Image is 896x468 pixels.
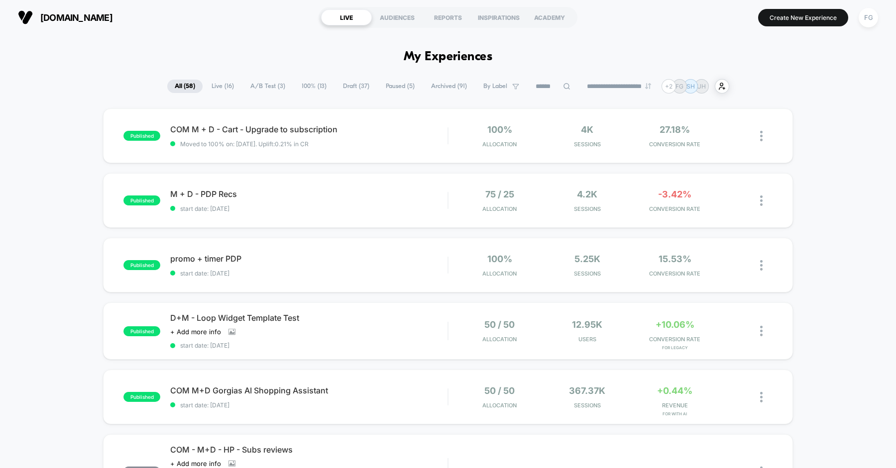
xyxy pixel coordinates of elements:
[170,313,448,323] span: D+M - Loop Widget Template Test
[404,50,493,64] h1: My Experiences
[634,141,716,148] span: CONVERSION RATE
[859,8,878,27] div: FG
[424,80,474,93] span: Archived ( 91 )
[546,336,629,343] span: Users
[170,328,221,336] span: + Add more info
[123,195,160,205] span: published
[487,254,512,264] span: 100%
[170,270,448,277] span: start date: [DATE]
[634,402,716,409] span: REVENUE
[546,270,629,277] span: Sessions
[482,402,517,409] span: Allocation
[686,83,695,90] p: SH
[645,83,651,89] img: end
[321,9,372,25] div: LIVE
[656,319,694,330] span: +10.06%
[18,10,33,25] img: Visually logo
[634,411,716,416] span: for With AI
[569,385,605,396] span: 367.37k
[546,141,629,148] span: Sessions
[170,189,448,199] span: M + D - PDP Recs
[659,254,691,264] span: 15.53%
[657,385,692,396] span: +0.44%
[856,7,881,28] button: FG
[634,345,716,350] span: for Legacy
[243,80,293,93] span: A/B Test ( 3 )
[758,9,848,26] button: Create New Experience
[660,124,690,135] span: 27.18%
[574,254,600,264] span: 5.25k
[170,401,448,409] span: start date: [DATE]
[170,205,448,212] span: start date: [DATE]
[485,189,514,199] span: 75 / 25
[572,319,602,330] span: 12.95k
[546,205,629,212] span: Sessions
[123,326,160,336] span: published
[170,342,448,349] span: start date: [DATE]
[170,254,448,264] span: promo + timer PDP
[15,9,115,25] button: [DOMAIN_NAME]
[760,195,763,206] img: close
[294,80,334,93] span: 100% ( 13 )
[482,141,517,148] span: Allocation
[487,124,512,135] span: 100%
[123,260,160,270] span: published
[473,9,524,25] div: INSPIRATIONS
[697,83,706,90] p: UH
[634,270,716,277] span: CONVERSION RATE
[760,131,763,141] img: close
[760,326,763,336] img: close
[581,124,593,135] span: 4k
[180,140,309,148] span: Moved to 100% on: [DATE] . Uplift: 0.21% in CR
[336,80,377,93] span: Draft ( 37 )
[482,270,517,277] span: Allocation
[204,80,241,93] span: Live ( 16 )
[170,460,221,468] span: + Add more info
[546,402,629,409] span: Sessions
[524,9,575,25] div: ACADEMY
[484,319,515,330] span: 50 / 50
[170,445,448,455] span: COM - M+D - HP - Subs reviews
[577,189,597,199] span: 4.2k
[123,131,160,141] span: published
[482,205,517,212] span: Allocation
[675,83,683,90] p: FG
[483,83,507,90] span: By Label
[170,124,448,134] span: COM M + D - Cart - Upgrade to subscription
[658,189,691,199] span: -3.42%
[423,9,473,25] div: REPORTS
[484,385,515,396] span: 50 / 50
[378,80,422,93] span: Paused ( 5 )
[662,79,676,94] div: + 2
[372,9,423,25] div: AUDIENCES
[634,205,716,212] span: CONVERSION RATE
[167,80,203,93] span: All ( 58 )
[40,12,112,23] span: [DOMAIN_NAME]
[123,392,160,402] span: published
[634,336,716,343] span: CONVERSION RATE
[482,336,517,343] span: Allocation
[170,385,448,395] span: COM M+D Gorgias AI Shopping Assistant
[760,260,763,271] img: close
[760,392,763,402] img: close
